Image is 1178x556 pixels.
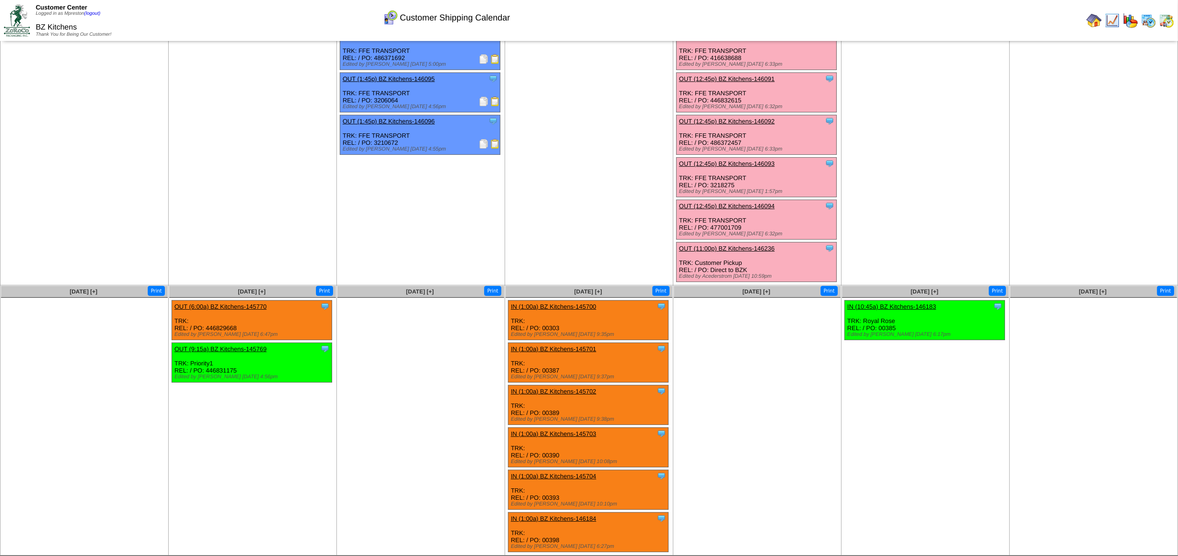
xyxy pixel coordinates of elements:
div: Edited by [PERSON_NAME] [DATE] 4:56pm [343,104,500,110]
img: Tooltip [993,302,1003,311]
div: Edited by [PERSON_NAME] [DATE] 6:47pm [174,332,332,337]
span: Thank You for Being Our Customer! [36,32,112,37]
a: OUT (12:45p) BZ Kitchens-146092 [679,118,775,125]
div: TRK: Customer Pickup REL: / PO: Direct to BZK [677,243,837,282]
span: BZ Kitchens [36,23,77,31]
button: Print [821,286,837,296]
div: TRK: FFE TRANSPORT REL: / PO: 446832615 [677,73,837,112]
a: OUT (12:45p) BZ Kitchens-146093 [679,160,775,167]
div: Edited by [PERSON_NAME] [DATE] 6:17pm [847,332,1005,337]
div: TRK: Royal Rose REL: / PO: 00385 [845,301,1005,340]
a: [DATE] [+] [238,288,265,295]
div: Edited by [PERSON_NAME] [DATE] 6:32pm [679,104,836,110]
div: TRK: REL: / PO: 00398 [508,513,669,552]
div: Edited by [PERSON_NAME] [DATE] 5:00pm [343,61,500,67]
a: IN (1:00a) BZ Kitchens-145701 [511,345,596,353]
a: IN (10:45a) BZ Kitchens-146183 [847,303,936,310]
button: Print [316,286,333,296]
img: Tooltip [657,386,666,396]
div: Edited by [PERSON_NAME] [DATE] 10:08pm [511,459,668,465]
a: [DATE] [+] [911,288,938,295]
button: Print [484,286,501,296]
img: Tooltip [825,116,834,126]
span: Logged in as Mpreston [36,11,101,16]
img: line_graph.gif [1105,13,1120,28]
button: Print [989,286,1005,296]
img: Tooltip [488,116,498,126]
div: Edited by [PERSON_NAME] [DATE] 6:33pm [679,61,836,67]
img: calendarcustomer.gif [383,10,398,25]
a: OUT (11:00p) BZ Kitchens-146236 [679,245,775,252]
a: OUT (1:45p) BZ Kitchens-146096 [343,118,435,125]
div: TRK: Priority1 REL: / PO: 446831175 [172,343,332,383]
img: Tooltip [825,159,834,168]
a: IN (1:00a) BZ Kitchens-145700 [511,303,596,310]
a: [DATE] [+] [70,288,97,295]
img: Bill of Lading [490,139,500,149]
button: Print [148,286,164,296]
div: Edited by [PERSON_NAME] [DATE] 6:27pm [511,544,668,549]
div: TRK: FFE TRANSPORT REL: / PO: 486371692 [340,30,500,70]
span: [DATE] [+] [574,288,602,295]
img: Tooltip [320,344,330,354]
div: Edited by [PERSON_NAME] [DATE] 4:55pm [343,146,500,152]
a: (logout) [84,11,101,16]
img: Tooltip [657,344,666,354]
a: [DATE] [+] [1079,288,1107,295]
a: IN (1:00a) BZ Kitchens-145703 [511,430,596,437]
div: Edited by [PERSON_NAME] [DATE] 4:56pm [174,374,332,380]
a: OUT (6:00a) BZ Kitchens-145770 [174,303,266,310]
div: Edited by [PERSON_NAME] [DATE] 10:10pm [511,501,668,507]
div: Edited by [PERSON_NAME] [DATE] 6:33pm [679,146,836,152]
a: OUT (12:45p) BZ Kitchens-146091 [679,75,775,82]
a: [DATE] [+] [742,288,770,295]
img: Tooltip [657,302,666,311]
div: TRK: REL: / PO: 00303 [508,301,669,340]
div: TRK: FFE TRANSPORT REL: / PO: 477001709 [677,200,837,240]
a: IN (1:00a) BZ Kitchens-145702 [511,388,596,395]
div: Edited by [PERSON_NAME] [DATE] 9:35pm [511,332,668,337]
div: Edited by [PERSON_NAME] [DATE] 9:38pm [511,416,668,422]
img: home.gif [1087,13,1102,28]
img: Tooltip [657,471,666,481]
img: Tooltip [825,201,834,211]
img: Tooltip [320,302,330,311]
img: Bill of Lading [490,97,500,106]
img: calendarprod.gif [1141,13,1156,28]
div: TRK: REL: / PO: 446829668 [172,301,332,340]
div: TRK: FFE TRANSPORT REL: / PO: 486372457 [677,115,837,155]
div: TRK: REL: / PO: 00390 [508,428,669,467]
img: Tooltip [657,514,666,523]
a: OUT (9:15a) BZ Kitchens-145769 [174,345,266,353]
img: Bill of Lading [490,54,500,64]
div: TRK: FFE TRANSPORT REL: / PO: 3206064 [340,73,500,112]
a: OUT (1:45p) BZ Kitchens-146095 [343,75,435,82]
a: OUT (12:45p) BZ Kitchens-146094 [679,202,775,210]
img: Tooltip [657,429,666,438]
a: IN (1:00a) BZ Kitchens-146184 [511,515,596,522]
span: Customer Center [36,4,87,11]
div: TRK: REL: / PO: 00387 [508,343,669,383]
div: TRK: REL: / PO: 00393 [508,470,669,510]
img: Tooltip [825,243,834,253]
img: calendarinout.gif [1159,13,1174,28]
div: Edited by Acederstrom [DATE] 10:59pm [679,273,836,279]
div: TRK: FFE TRANSPORT REL: / PO: 3218275 [677,158,837,197]
img: Packing Slip [479,139,488,149]
div: Edited by [PERSON_NAME] [DATE] 1:57pm [679,189,836,194]
img: Tooltip [825,74,834,83]
div: TRK: FFE TRANSPORT REL: / PO: 3210672 [340,115,500,155]
div: Edited by [PERSON_NAME] [DATE] 6:32pm [679,231,836,237]
a: [DATE] [+] [406,288,434,295]
img: Tooltip [488,74,498,83]
img: ZoRoCo_Logo(Green%26Foil)%20jpg.webp [4,4,30,36]
a: IN (1:00a) BZ Kitchens-145704 [511,473,596,480]
div: Edited by [PERSON_NAME] [DATE] 9:37pm [511,374,668,380]
img: Packing Slip [479,97,488,106]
